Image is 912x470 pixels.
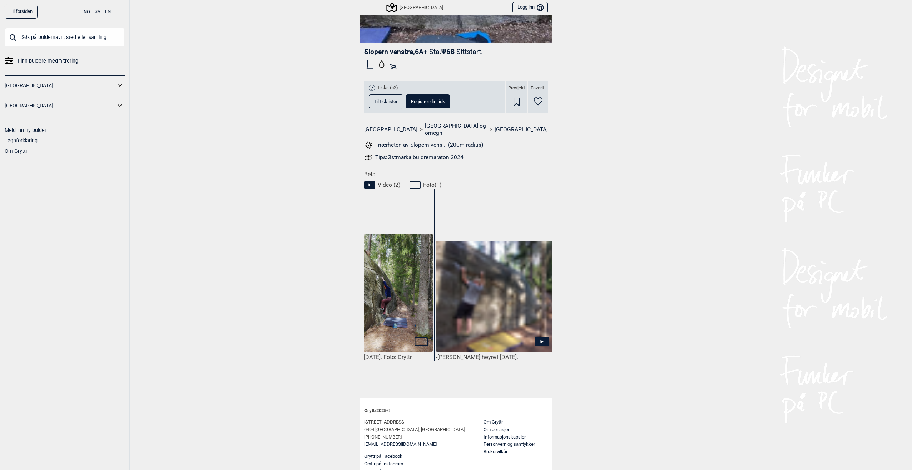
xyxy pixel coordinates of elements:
[361,354,412,361] span: i [DATE]. Foto: Gryttr
[360,171,552,389] div: Beta
[375,154,464,161] div: Tips: Østmarka buldremaraton 2024
[387,3,443,12] div: [GEOGRAPHIC_DATA]
[437,354,518,361] span: [PERSON_NAME] høyre i [DATE].
[364,426,465,434] span: 0494 [GEOGRAPHIC_DATA], [GEOGRAPHIC_DATA]
[5,56,125,66] a: Finn buldere med filtrering
[95,5,100,19] button: SV
[364,441,437,448] a: [EMAIL_ADDRESS][DOMAIN_NAME]
[377,85,398,91] span: Ticks (52)
[364,453,402,460] button: Gryttr på Facebook
[369,94,403,108] button: Til ticklisten
[411,99,445,104] span: Registrer din tick
[364,48,427,56] span: Slopern venstre , 6A+
[423,181,441,189] span: Foto ( 1 )
[531,85,546,91] span: Favoritt
[506,81,527,113] div: Prosjekt
[436,354,554,361] div: -
[364,418,405,426] span: [STREET_ADDRESS]
[5,127,46,133] a: Meld inn ny bulder
[315,354,433,361] div: [PERSON_NAME] -
[5,28,125,46] input: Søk på buldernavn, sted eller samling
[378,181,400,189] span: Video ( 2 )
[5,101,115,111] a: [GEOGRAPHIC_DATA]
[429,48,441,56] p: Stå.
[484,449,507,454] a: Brukervilkår
[364,460,403,468] button: Gryttr på Instagram
[425,122,487,137] a: [GEOGRAPHIC_DATA] og omegn
[441,48,483,56] span: Ψ 6B
[5,80,115,91] a: [GEOGRAPHIC_DATA]
[484,441,535,447] a: Personvern og samtykker
[5,5,38,19] a: Til forsiden
[5,148,28,154] a: Om Gryttr
[364,122,548,137] nav: > >
[364,403,548,418] div: Gryttr 2025 ©
[105,5,111,19] button: EN
[436,241,554,352] img: Slopern hoyre
[484,419,503,425] a: Om Gryttr
[364,126,417,133] a: [GEOGRAPHIC_DATA]
[364,153,548,162] a: Tips:Østmarka buldremaraton 2024
[18,56,78,66] span: Finn buldere med filtrering
[84,5,90,19] button: NO
[484,427,510,432] a: Om donasjon
[456,48,483,56] p: Sittstart.
[512,2,548,14] button: Logg inn
[315,234,433,352] img: Bolerveggen 2
[364,141,483,150] button: I nærheten av Slopern vens... (200m radius)
[374,99,398,104] span: Til ticklisten
[495,126,548,133] a: [GEOGRAPHIC_DATA]
[5,138,38,143] a: Tegnforklaring
[406,94,450,108] button: Registrer din tick
[484,434,526,440] a: Informasjonskapsler
[364,434,402,441] span: [PHONE_NUMBER]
